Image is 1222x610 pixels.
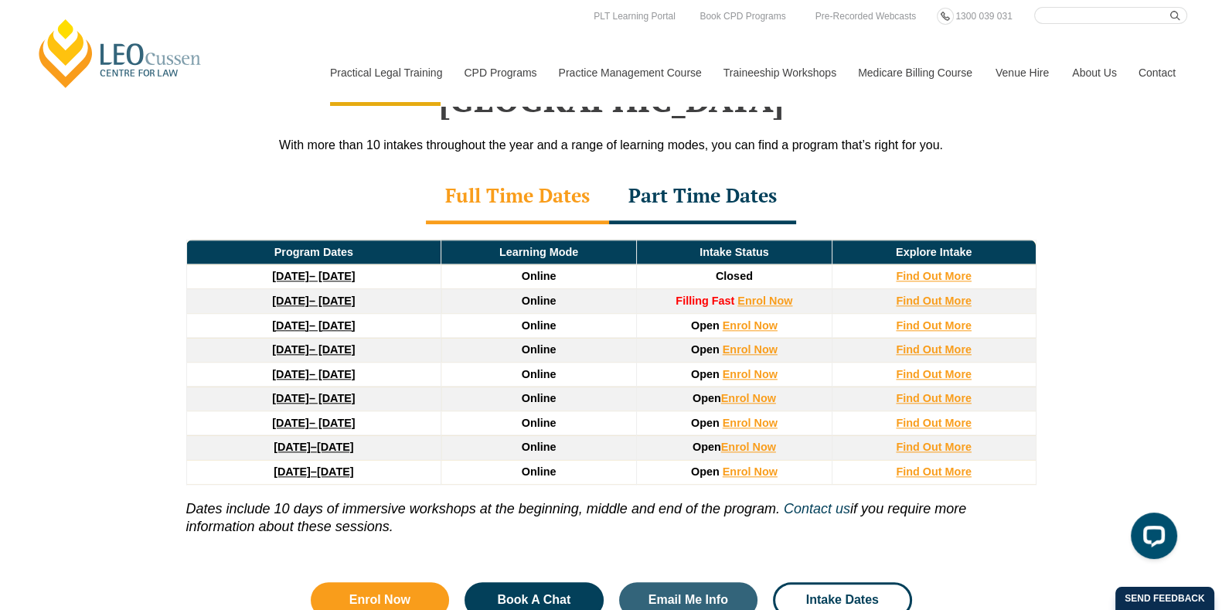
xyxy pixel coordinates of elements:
[272,343,309,356] strong: [DATE]
[522,343,557,356] span: Online
[723,319,778,332] a: Enrol Now
[712,39,846,106] a: Traineeship Workshops
[676,295,734,307] strong: Filling Fast
[806,594,879,606] span: Intake Dates
[186,501,780,516] i: Dates include 10 days of immersive workshops at the beginning, middle and end of the program.
[691,319,720,332] span: Open
[696,8,789,25] a: Book CPD Programs
[272,319,309,332] strong: [DATE]
[452,39,546,106] a: CPD Programs
[426,170,609,224] div: Full Time Dates
[1127,39,1187,106] a: Contact
[721,441,776,453] a: Enrol Now
[896,343,972,356] a: Find Out More
[272,417,355,429] a: [DATE]– [DATE]
[317,465,354,478] span: [DATE]
[272,368,355,380] a: [DATE]– [DATE]
[846,39,984,106] a: Medicare Billing Course
[716,270,753,282] span: Closed
[349,594,410,606] span: Enrol Now
[497,594,570,606] span: Book A Chat
[812,8,921,25] a: Pre-Recorded Webcasts
[723,368,778,380] a: Enrol Now
[609,170,796,224] div: Part Time Dates
[832,240,1036,264] td: Explore Intake
[171,135,1052,155] div: With more than 10 intakes throughout the year and a range of learning modes, you can find a progr...
[896,417,972,429] a: Find Out More
[35,17,206,90] a: [PERSON_NAME] Centre for Law
[547,39,712,106] a: Practice Management Course
[691,368,720,380] span: Open
[171,42,1052,120] h2: [PERSON_NAME] PLT Program Dates in [GEOGRAPHIC_DATA]
[522,295,557,307] span: Online
[896,368,972,380] a: Find Out More
[636,240,832,264] td: Intake Status
[522,417,557,429] span: Online
[723,465,778,478] a: Enrol Now
[272,343,355,356] a: [DATE]– [DATE]
[951,8,1016,25] a: 1300 039 031
[522,270,557,282] span: Online
[691,417,720,429] span: Open
[522,441,557,453] span: Online
[272,392,355,404] a: [DATE]– [DATE]
[723,343,778,356] a: Enrol Now
[693,392,721,404] span: Open
[691,343,720,356] span: Open
[896,465,972,478] a: Find Out More
[1060,39,1127,106] a: About Us
[896,392,972,404] a: Find Out More
[272,295,309,307] strong: [DATE]
[274,465,311,478] strong: [DATE]
[723,417,778,429] a: Enrol Now
[896,270,972,282] a: Find Out More
[955,11,1012,22] span: 1300 039 031
[896,295,972,307] a: Find Out More
[522,465,557,478] span: Online
[984,39,1060,106] a: Venue Hire
[648,594,728,606] span: Email Me Info
[590,8,679,25] a: PLT Learning Portal
[721,392,776,404] a: Enrol Now
[272,392,309,404] strong: [DATE]
[318,39,453,106] a: Practical Legal Training
[691,465,720,478] span: Open
[272,319,355,332] a: [DATE]– [DATE]
[1118,506,1183,571] iframe: LiveChat chat widget
[272,417,309,429] strong: [DATE]
[784,501,850,516] a: Contact us
[274,465,353,478] a: [DATE]–[DATE]
[186,240,441,264] td: Program Dates
[896,441,972,453] a: Find Out More
[272,295,355,307] a: [DATE]– [DATE]
[317,441,354,453] span: [DATE]
[896,319,972,332] a: Find Out More
[274,441,311,453] strong: [DATE]
[274,441,353,453] a: [DATE]–[DATE]
[441,240,637,264] td: Learning Mode
[522,319,557,332] span: Online
[737,295,792,307] a: Enrol Now
[272,270,355,282] a: [DATE]– [DATE]
[272,270,309,282] strong: [DATE]
[186,485,1036,537] p: if you require more information about these sessions.
[272,368,309,380] strong: [DATE]
[522,368,557,380] span: Online
[522,392,557,404] span: Online
[693,441,721,453] span: Open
